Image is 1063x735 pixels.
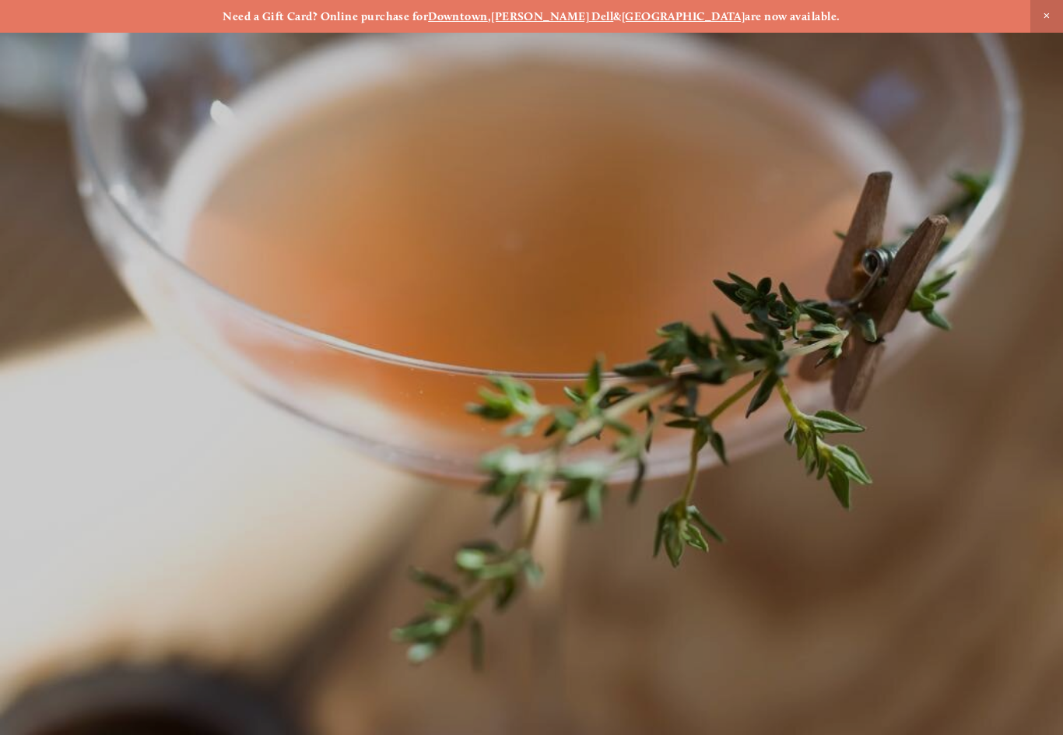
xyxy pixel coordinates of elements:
a: [GEOGRAPHIC_DATA] [622,9,746,23]
a: Downtown [428,9,488,23]
a: [PERSON_NAME] Dell [491,9,613,23]
strong: are now available. [745,9,840,23]
strong: Need a Gift Card? Online purchase for [223,9,428,23]
strong: & [613,9,621,23]
strong: , [488,9,491,23]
